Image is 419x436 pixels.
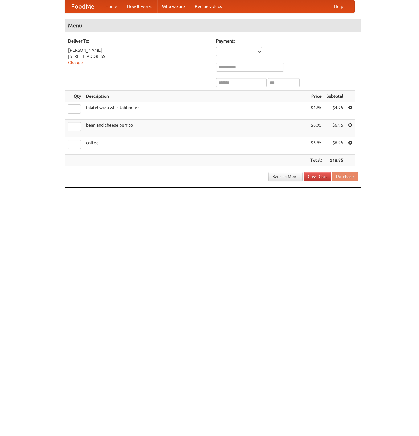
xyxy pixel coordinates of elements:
[68,60,83,65] a: Change
[308,91,324,102] th: Price
[324,137,346,155] td: $6.95
[304,172,331,181] a: Clear Cart
[68,53,210,59] div: [STREET_ADDRESS]
[324,120,346,137] td: $6.95
[65,0,101,13] a: FoodMe
[308,102,324,120] td: $4.95
[268,172,303,181] a: Back to Menu
[324,155,346,166] th: $18.85
[65,91,84,102] th: Qty
[157,0,190,13] a: Who we are
[84,91,308,102] th: Description
[84,137,308,155] td: coffee
[329,0,348,13] a: Help
[324,91,346,102] th: Subtotal
[84,120,308,137] td: bean and cheese burrito
[68,38,210,44] h5: Deliver To:
[332,172,358,181] button: Purchase
[101,0,122,13] a: Home
[324,102,346,120] td: $4.95
[122,0,157,13] a: How it works
[190,0,227,13] a: Recipe videos
[308,120,324,137] td: $6.95
[68,47,210,53] div: [PERSON_NAME]
[308,155,324,166] th: Total:
[216,38,358,44] h5: Payment:
[308,137,324,155] td: $6.95
[65,19,361,32] h4: Menu
[84,102,308,120] td: falafel wrap with tabbouleh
